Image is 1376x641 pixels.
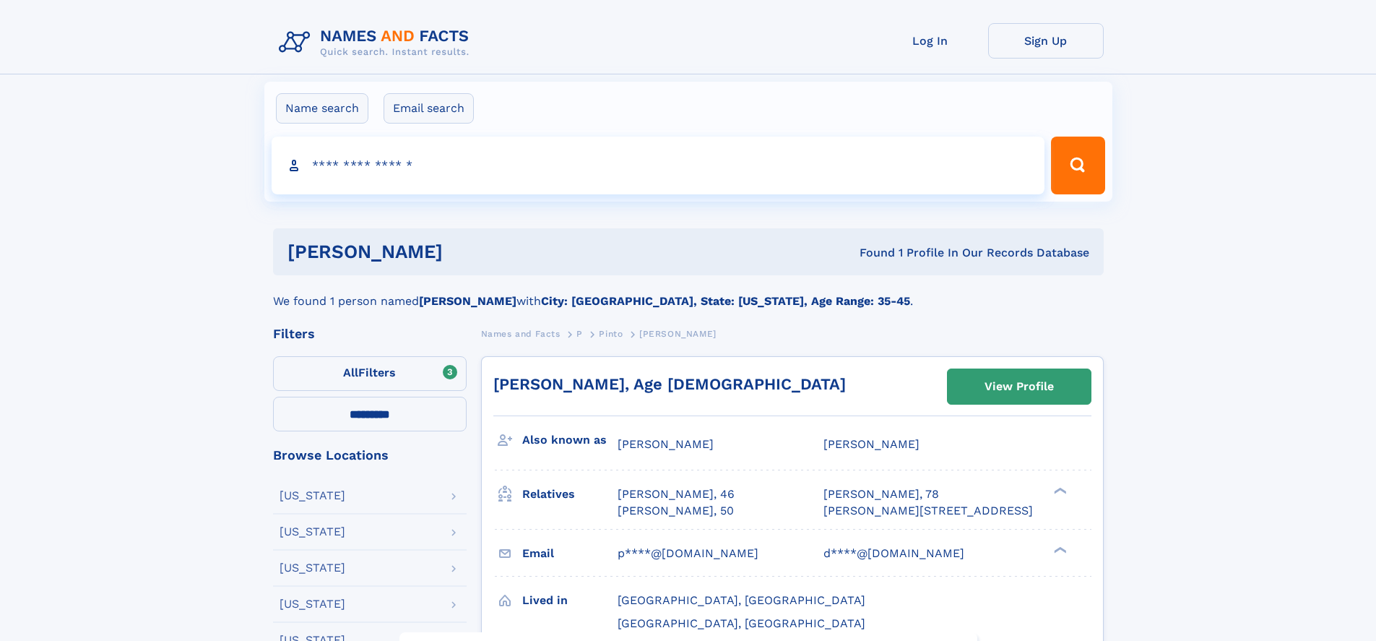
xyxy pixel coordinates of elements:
[1050,486,1068,496] div: ❯
[481,324,561,343] a: Names and Facts
[988,23,1104,59] a: Sign Up
[493,375,846,393] a: [PERSON_NAME], Age [DEMOGRAPHIC_DATA]
[522,588,618,613] h3: Lived in
[273,356,467,391] label: Filters
[651,245,1089,261] div: Found 1 Profile In Our Records Database
[618,503,734,519] a: [PERSON_NAME], 50
[618,616,865,630] span: [GEOGRAPHIC_DATA], [GEOGRAPHIC_DATA]
[599,329,623,339] span: Pinto
[985,370,1054,403] div: View Profile
[618,593,865,607] span: [GEOGRAPHIC_DATA], [GEOGRAPHIC_DATA]
[873,23,988,59] a: Log In
[419,294,516,308] b: [PERSON_NAME]
[384,93,474,124] label: Email search
[522,428,618,452] h3: Also known as
[639,329,717,339] span: [PERSON_NAME]
[276,93,368,124] label: Name search
[273,449,467,462] div: Browse Locations
[823,437,920,451] span: [PERSON_NAME]
[522,482,618,507] h3: Relatives
[280,526,345,538] div: [US_STATE]
[273,275,1104,310] div: We found 1 person named with .
[1051,137,1104,194] button: Search Button
[272,137,1045,194] input: search input
[522,541,618,566] h3: Email
[823,486,939,502] a: [PERSON_NAME], 78
[343,366,358,379] span: All
[287,243,652,261] h1: [PERSON_NAME]
[280,490,345,502] div: [US_STATE]
[273,23,481,62] img: Logo Names and Facts
[273,327,467,340] div: Filters
[576,324,583,343] a: P
[576,329,583,339] span: P
[618,437,714,451] span: [PERSON_NAME]
[948,369,1091,404] a: View Profile
[280,598,345,610] div: [US_STATE]
[599,324,623,343] a: Pinto
[823,503,1033,519] a: [PERSON_NAME][STREET_ADDRESS]
[1050,545,1068,554] div: ❯
[541,294,910,308] b: City: [GEOGRAPHIC_DATA], State: [US_STATE], Age Range: 35-45
[618,486,735,502] a: [PERSON_NAME], 46
[280,562,345,574] div: [US_STATE]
